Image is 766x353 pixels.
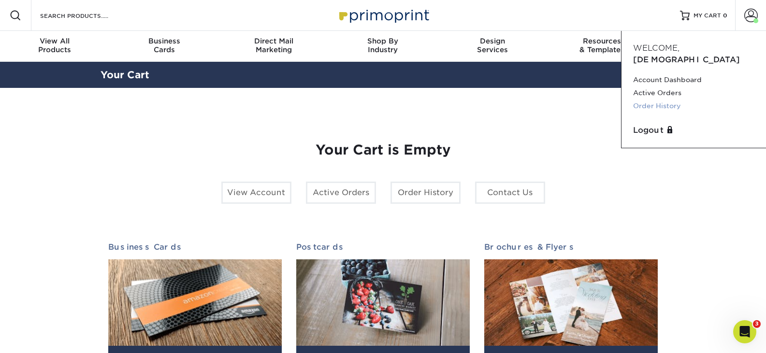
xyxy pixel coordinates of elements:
[633,86,754,99] a: Active Orders
[390,182,461,204] a: Order History
[694,12,721,20] span: MY CART
[547,31,656,62] a: Resources& Templates
[328,31,437,62] a: Shop ByIndustry
[108,142,658,158] h1: Your Cart is Empty
[109,37,218,54] div: Cards
[633,99,754,113] a: Order History
[109,37,218,45] span: Business
[219,37,328,45] span: Direct Mail
[438,37,547,54] div: Services
[39,10,133,21] input: SEARCH PRODUCTS.....
[723,12,727,19] span: 0
[108,259,282,346] img: Business Cards
[633,43,679,53] span: Welcome,
[328,37,437,45] span: Shop By
[296,242,470,252] h2: Postcards
[296,259,470,346] img: Postcards
[219,31,328,62] a: Direct MailMarketing
[221,182,291,204] a: View Account
[438,31,547,62] a: DesignServices
[633,125,754,136] a: Logout
[328,37,437,54] div: Industry
[438,37,547,45] span: Design
[475,182,545,204] a: Contact Us
[633,55,740,64] span: [DEMOGRAPHIC_DATA]
[547,37,656,45] span: Resources
[547,37,656,54] div: & Templates
[109,31,218,62] a: BusinessCards
[335,5,432,26] img: Primoprint
[733,320,756,343] iframe: Intercom live chat
[306,182,376,204] a: Active Orders
[108,242,282,252] h2: Business Cards
[101,69,149,81] a: Your Cart
[219,37,328,54] div: Marketing
[753,320,761,328] span: 3
[633,73,754,86] a: Account Dashboard
[484,242,658,252] h2: Brochures & Flyers
[484,259,658,346] img: Brochures & Flyers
